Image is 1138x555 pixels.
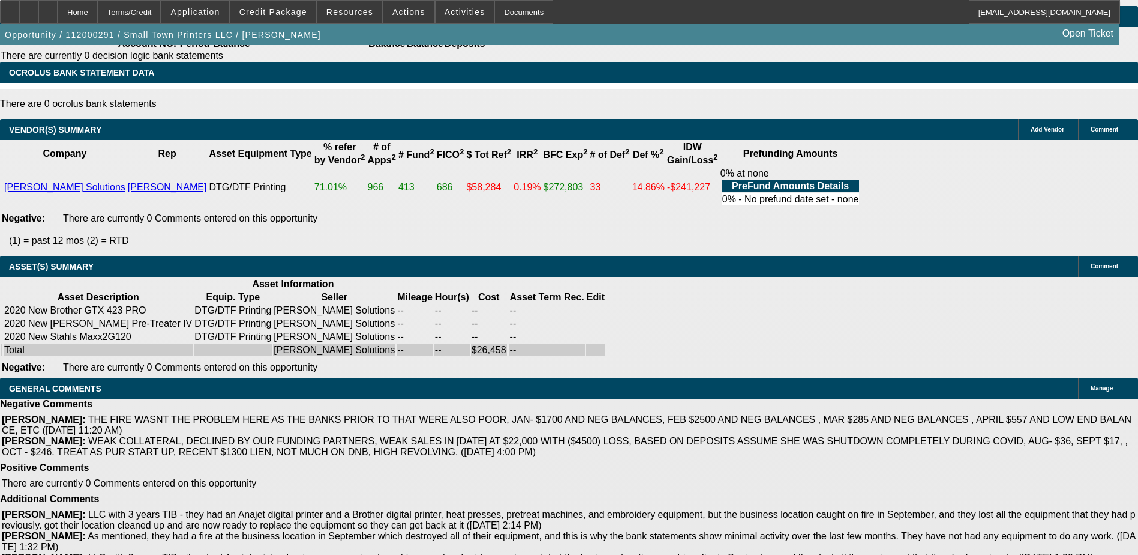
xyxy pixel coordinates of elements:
[397,318,433,330] td: --
[398,168,435,207] td: 413
[743,148,838,159] b: Prefunding Amounts
[392,7,425,17] span: Actions
[1058,23,1118,44] a: Open Ticket
[2,509,1136,530] span: LLC with 3 years TIB - they had an Anajet digital printer and a Brother digital printer, heat pre...
[583,147,587,156] sup: 2
[720,168,861,207] div: 0% at none
[58,292,139,302] b: Asset Description
[509,318,585,330] td: --
[543,168,588,207] td: $272,803
[194,331,272,343] td: DTG/DTF Printing
[625,147,629,156] sup: 2
[434,331,470,343] td: --
[2,362,45,372] b: Negative:
[209,148,311,159] b: Asset Equipment Type
[732,181,849,191] b: PreFund Amounts Details
[397,331,433,343] td: --
[434,305,470,317] td: --
[43,148,86,159] b: Company
[9,68,154,77] span: OCROLUS BANK STATEMENT DATA
[397,292,433,302] b: Mileage
[367,168,397,207] td: 966
[63,213,317,223] span: There are currently 0 Comments entered on this opportunity
[2,436,86,446] b: [PERSON_NAME]:
[1091,126,1118,133] span: Comment
[2,509,86,520] b: [PERSON_NAME]:
[1031,126,1064,133] span: Add Vendor
[194,305,272,317] td: DTG/DTF Printing
[434,318,470,330] td: --
[478,292,500,302] b: Cost
[633,150,664,160] b: Def %
[5,30,321,40] span: Opportunity / 112000291 / Small Town Printers LLC / [PERSON_NAME]
[471,331,507,343] td: --
[722,193,860,205] td: 0% - No prefund date set - none
[666,168,719,207] td: -$241,227
[590,168,630,207] td: 33
[361,153,365,162] sup: 2
[314,142,365,165] b: % refer by Vendor
[273,318,395,330] td: [PERSON_NAME] Solutions
[466,168,512,207] td: $58,284
[9,262,94,271] span: ASSET(S) SUMMARY
[632,168,665,207] td: 14.86%
[2,436,1128,457] span: WEAK COLLATERAL, DECLINED BY OUR FUNDING PARTNERS, WEAK SALES IN [DATE] AT $22,000 WITH ($4500) L...
[9,384,101,393] span: GENERAL COMMENTS
[4,182,125,192] a: [PERSON_NAME] Solutions
[398,150,434,160] b: # Fund
[208,168,312,207] td: DTG/DTF Printing
[509,291,585,303] th: Asset Term Recommendation
[437,150,464,160] b: FICO
[314,168,366,207] td: 71.01%
[158,148,176,159] b: Rep
[436,168,465,207] td: 686
[2,414,86,425] b: [PERSON_NAME]:
[128,182,207,192] a: [PERSON_NAME]
[321,292,347,302] b: Seller
[471,305,507,317] td: --
[533,147,538,156] sup: 2
[513,168,541,207] td: 0.19%
[252,279,334,289] b: Asset Information
[161,1,229,23] button: Application
[317,1,382,23] button: Resources
[509,331,585,343] td: --
[392,153,396,162] sup: 2
[4,305,192,316] div: 2020 New Brother GTX 423 PRO
[273,331,395,343] td: [PERSON_NAME] Solutions
[9,125,101,135] span: VENDOR(S) SUMMARY
[590,150,630,160] b: # of Def
[273,305,395,317] td: [PERSON_NAME] Solutions
[397,344,433,356] td: --
[4,318,192,329] div: 2020 New [PERSON_NAME] Pre-Treater IV
[9,235,1138,246] p: (1) = past 12 mos (2) = RTD
[326,7,373,17] span: Resources
[368,142,396,165] b: # of Apps
[2,531,86,541] b: [PERSON_NAME]:
[436,1,494,23] button: Activities
[471,318,507,330] td: --
[1091,385,1113,392] span: Manage
[397,305,433,317] td: --
[517,150,538,160] b: IRR
[507,147,511,156] sup: 2
[170,7,220,17] span: Application
[713,153,717,162] sup: 2
[383,1,434,23] button: Actions
[430,147,434,156] sup: 2
[2,414,1131,435] span: THE FIRE WASNT THE PROBLEM HERE AS THE BANKS PRIOR TO THAT WERE ALSO POOR, JAN- $1700 AND NEG BAL...
[194,318,272,330] td: DTG/DTF Printing
[239,7,307,17] span: Credit Package
[63,362,317,372] span: There are currently 0 Comments entered on this opportunity
[1091,263,1118,270] span: Comment
[544,150,588,160] b: BFC Exp
[586,291,605,303] th: Edit
[273,344,395,356] td: [PERSON_NAME] Solutions
[667,142,718,165] b: IDW Gain/Loss
[471,344,507,356] td: $26,458
[2,531,1136,552] span: As mentioned, they had a fire at the business location in September which destroyed all of their ...
[2,478,256,488] span: There are currently 0 Comments entered on this opportunity
[466,150,511,160] b: $ Tot Ref
[510,292,584,302] b: Asset Term Rec.
[434,344,470,356] td: --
